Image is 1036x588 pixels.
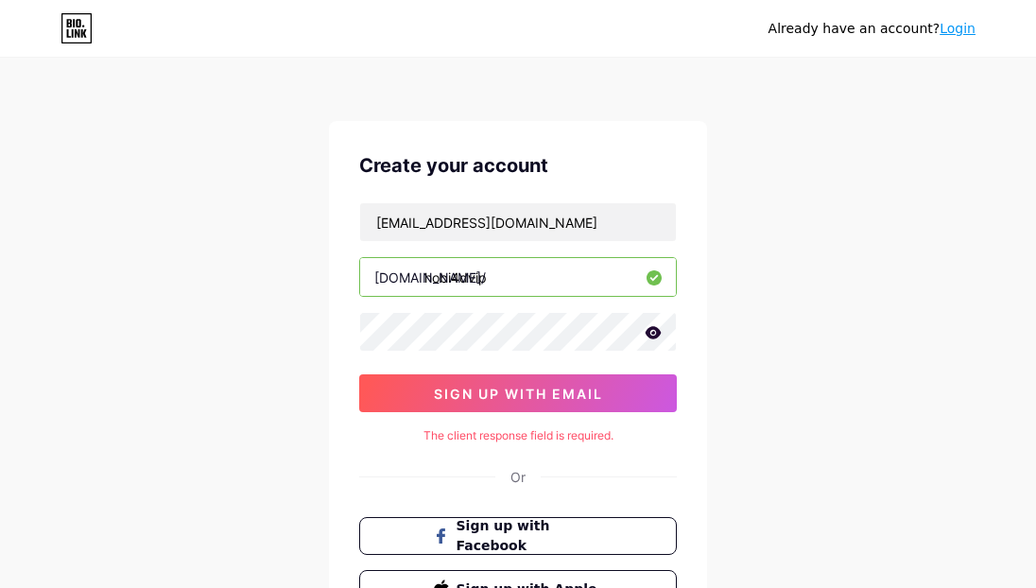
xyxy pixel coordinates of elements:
div: [DOMAIN_NAME]/ [374,268,486,287]
input: Email [360,203,676,241]
span: Sign up with Facebook [457,516,603,556]
a: Login [940,21,976,36]
button: sign up with email [359,374,677,412]
div: Or [510,467,526,487]
div: The client response field is required. [359,427,677,444]
span: sign up with email [434,386,603,402]
input: username [360,258,676,296]
div: Create your account [359,151,677,180]
div: Already have an account? [768,19,976,39]
button: Sign up with Facebook [359,517,677,555]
